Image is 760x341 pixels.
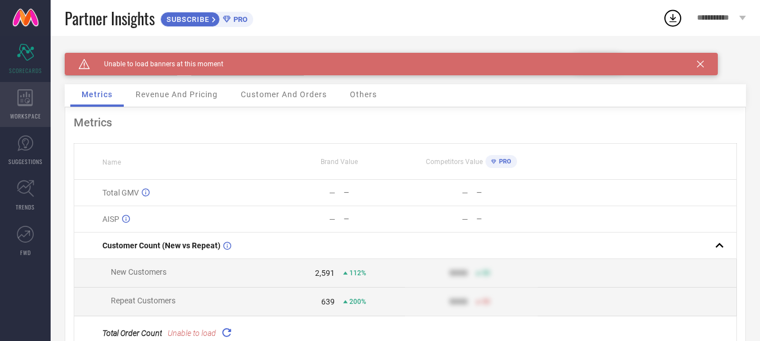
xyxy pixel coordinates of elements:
[136,90,218,99] span: Revenue And Pricing
[321,158,358,166] span: Brand Value
[496,158,511,165] span: PRO
[20,248,31,257] span: FWD
[111,296,176,305] span: Repeat Customers
[349,269,366,277] span: 112%
[241,90,327,99] span: Customer And Orders
[449,297,467,306] div: 9999
[102,329,162,338] span: Total Order Count
[482,269,490,277] span: 50
[482,298,490,306] span: 50
[426,158,483,166] span: Competitors Value
[462,215,468,224] div: —
[168,329,216,338] span: Unable to load
[663,8,683,28] div: Open download list
[329,188,335,197] div: —
[8,157,43,166] span: SUGGESTIONS
[476,189,537,197] div: —
[315,269,335,278] div: 2,591
[476,215,537,223] div: —
[102,215,119,224] span: AISP
[161,15,212,24] span: SUBSCRIBE
[82,90,113,99] span: Metrics
[462,188,468,197] div: —
[9,66,42,75] span: SCORECARDS
[160,9,253,27] a: SUBSCRIBEPRO
[102,188,139,197] span: Total GMV
[349,298,366,306] span: 200%
[16,203,35,211] span: TRENDS
[344,215,404,223] div: —
[90,60,223,68] span: Unable to load banners at this moment
[231,15,248,24] span: PRO
[219,325,235,340] div: Reload "Total Order Count "
[321,297,335,306] div: 639
[102,241,221,250] span: Customer Count (New vs Repeat)
[111,267,167,276] span: New Customers
[74,116,737,129] div: Metrics
[350,90,377,99] span: Others
[10,112,41,120] span: WORKSPACE
[449,269,467,278] div: 9999
[344,189,404,197] div: —
[102,158,121,166] span: Name
[329,215,335,224] div: —
[65,7,155,30] span: Partner Insights
[65,53,177,61] div: Brand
